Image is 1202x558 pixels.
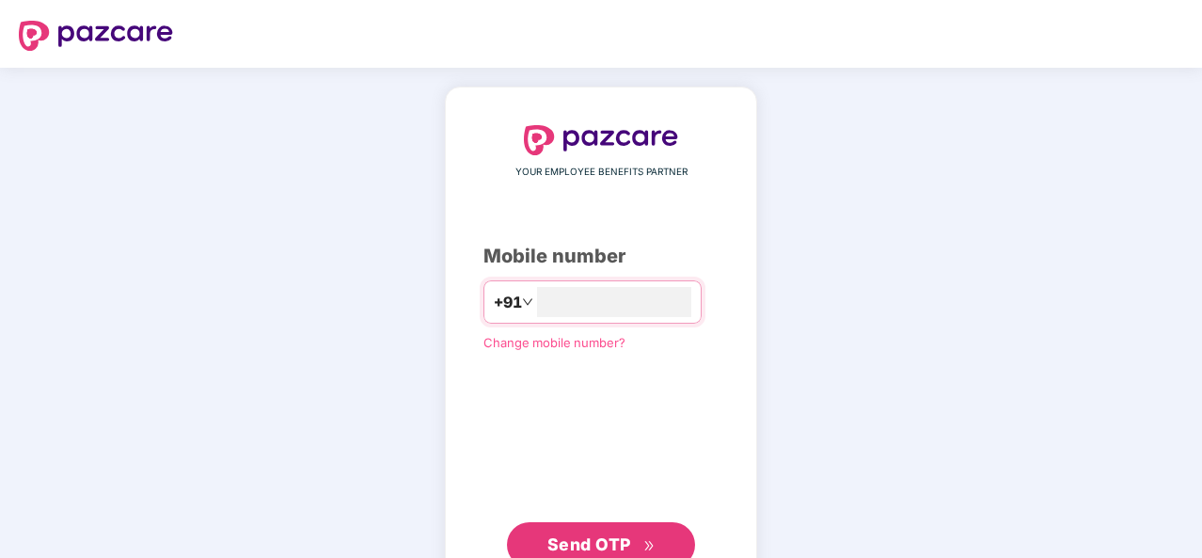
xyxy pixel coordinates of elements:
span: down [522,296,533,308]
span: YOUR EMPLOYEE BENEFITS PARTNER [515,165,688,180]
div: Mobile number [483,242,719,271]
span: +91 [494,291,522,314]
a: Change mobile number? [483,335,625,350]
span: Send OTP [547,534,631,554]
img: logo [524,125,678,155]
span: double-right [643,540,656,552]
img: logo [19,21,173,51]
